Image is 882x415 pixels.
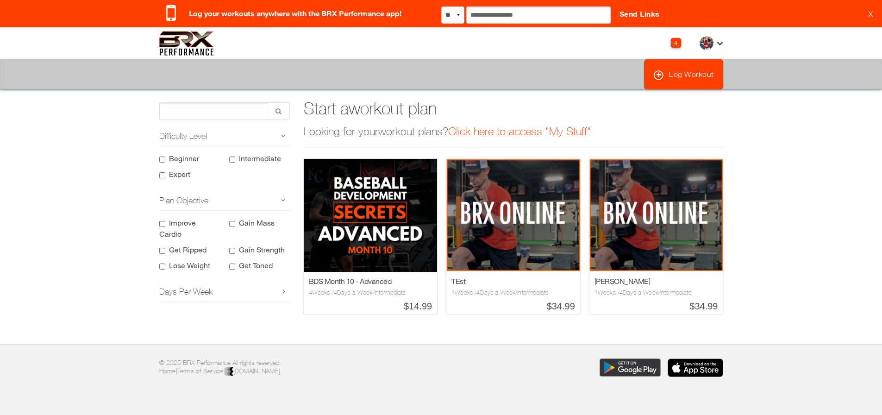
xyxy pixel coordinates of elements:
[644,59,723,89] a: Log Workout
[159,282,290,302] h2: Days Per Week
[309,277,392,285] a: BDS Month 10 - Advanced
[304,159,438,272] img: Profile
[159,218,196,238] label: Improve Cardio
[451,299,575,312] strong: $ 34.99
[451,289,575,297] h3: 1 Weeks / 4 Days a Week / Intermediate
[446,159,580,272] img: Profile
[600,358,661,377] img: Download the BRX Performance app for Google Play
[304,102,723,115] h2: Start a workout plan
[159,191,290,211] h2: Plan Objective
[239,245,285,254] label: Gain Strength
[700,36,713,50] img: thumb.png
[169,170,190,178] label: Expert
[169,154,199,163] label: Beginner
[177,367,224,375] a: Terms of Service
[451,277,465,285] a: TEst
[869,9,873,19] a: X
[169,261,210,270] label: Lose Weight
[159,367,176,375] a: Home
[671,38,681,48] div: 4
[594,277,651,285] a: [PERSON_NAME]
[668,358,723,377] img: Download the BRX Performance app for iOS
[239,154,281,163] label: Intermediate
[309,289,432,297] h3: 4 Weeks / 4 Days a Week / Intermediate
[589,159,723,272] img: Profile
[304,126,723,148] h1: Looking for your workout plans ?
[594,289,718,297] h3: 1 Weeks / 4 Days a Week / Intermediate
[594,299,718,312] strong: $ 34.99
[239,261,273,270] label: Get Toned
[309,299,432,312] strong: $ 14.99
[239,218,275,227] label: Gain Mass
[225,367,233,377] img: colorblack-fill
[225,367,280,375] a: [DOMAIN_NAME]
[615,5,664,23] a: Send Links
[448,125,591,138] a: Click here to access "My Stuff"
[159,358,434,377] p: © 2025 BRX Performance All rights reserved. | |
[159,126,290,146] h2: Difficulty Level
[159,31,214,56] img: 6f7da32581c89ca25d665dc3aae533e4f14fe3ef_original.svg
[169,245,206,254] label: Get Ripped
